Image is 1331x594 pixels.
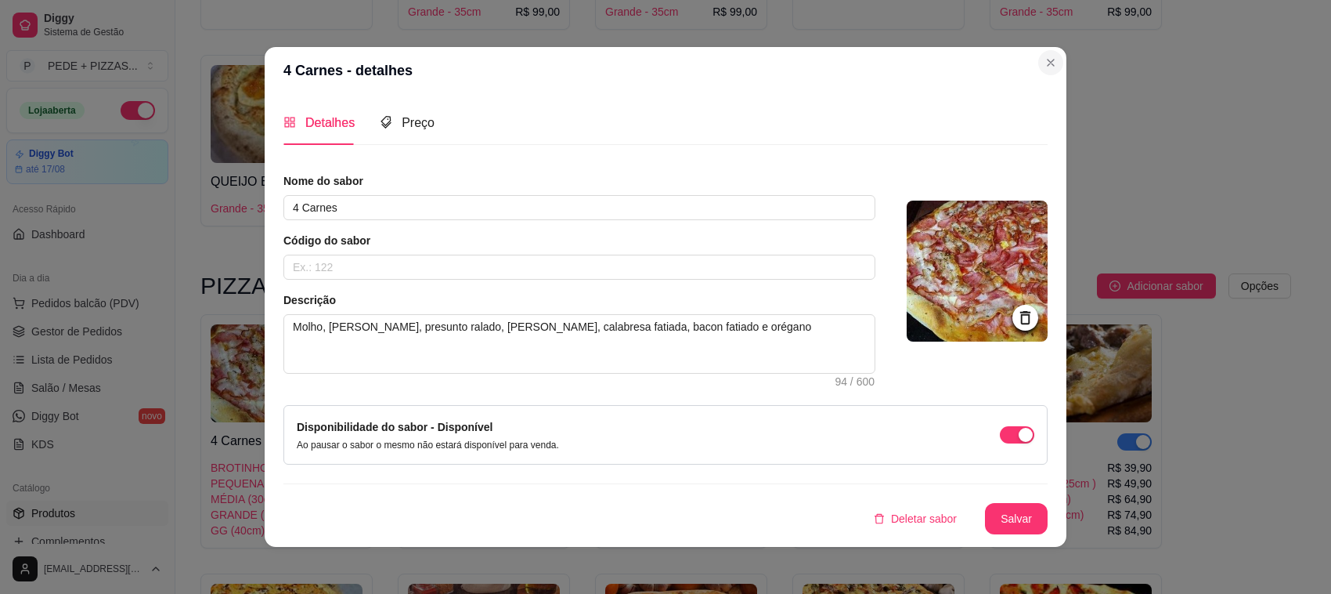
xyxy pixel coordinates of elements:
p: Ao pausar o sabor o mesmo não estará disponível para venda. [297,439,559,451]
button: Close [1038,50,1063,75]
button: deleteDeletar sabor [861,503,969,534]
span: delete [874,513,885,524]
input: Ex.: 122 [283,255,875,280]
textarea: Molho, [PERSON_NAME], presunto ralado, [PERSON_NAME], calabresa fatiada, bacon fatiado e orégano [284,315,875,373]
span: appstore [283,116,296,129]
span: Preço [402,116,435,129]
label: Disponibilidade do sabor - Disponível [297,421,492,433]
button: Salvar [985,503,1048,534]
span: Detalhes [305,116,355,129]
img: logo da loja [907,201,1048,342]
article: Descrição [283,292,875,308]
article: Nome do sabor [283,173,875,189]
input: Ex.: Calabresa acebolada [283,195,875,220]
span: tags [380,116,392,129]
header: 4 Carnes - detalhes [265,47,1066,94]
article: Código do sabor [283,233,875,248]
